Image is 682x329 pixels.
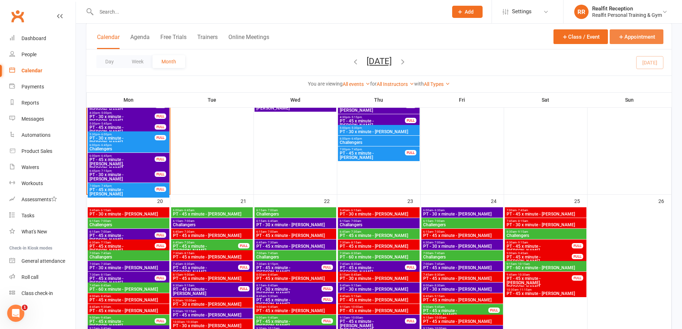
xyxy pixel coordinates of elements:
span: PT - 45 x minute - [PERSON_NAME] [256,233,335,238]
a: Product Sales [9,143,76,159]
span: 8:30am [173,284,238,287]
span: 6:15am [256,209,335,212]
span: PT - 45 x minute - [PERSON_NAME] [423,233,502,238]
span: PT - 45 x minute - [PERSON_NAME] [89,188,155,196]
span: Challengers [89,223,168,227]
div: Realfit Reception [592,5,662,12]
div: FULL [155,232,166,238]
span: PT - 30 x minute - [PERSON_NAME] [339,130,418,134]
span: 6:15am [256,219,335,223]
span: PT - 30 x minute - [PERSON_NAME] [256,102,322,110]
span: - 7:30am [350,230,361,233]
span: - 5:15pm [350,116,362,119]
span: - 8:15am [100,273,111,276]
span: PT - 45 x minute - [PERSON_NAME] [89,104,155,112]
div: Realfit Personal Training & Gym [592,12,662,18]
span: PT - 45 x minute - [PERSON_NAME] [89,233,155,242]
span: 4:30pm [339,116,405,119]
span: 4:30pm [89,111,155,115]
span: 9:00am [423,305,489,309]
div: 26 [658,195,671,207]
button: Free Trials [160,34,187,49]
span: - 10:15am [517,262,530,266]
span: PT - 45 x minute - [PERSON_NAME] [173,233,251,238]
span: PT - 45 x minute - [PERSON_NAME] [256,309,335,313]
span: - 7:00am [183,219,194,223]
a: People [9,47,76,63]
span: 6:00pm [89,154,155,158]
span: - 10:00am [183,299,196,302]
span: Challangers [256,255,335,259]
span: 6:00am [173,209,251,212]
span: Challengers [506,233,585,238]
div: Workouts [21,180,43,186]
span: - 7:00am [433,219,445,223]
div: FULL [155,275,166,281]
span: PT - 45 x minute - [PERSON_NAME] [339,151,405,160]
div: FULL [405,150,416,155]
div: Tasks [21,213,34,218]
div: General attendance [21,258,65,264]
div: 24 [491,195,504,207]
div: FULL [238,243,250,248]
span: PT - 45 x minute - [PERSON_NAME] [173,244,238,253]
span: 6:45am [256,241,335,244]
div: FULL [321,265,333,270]
span: - 8:30am [350,262,361,266]
span: - 6:30am [433,209,445,212]
span: Challangers [89,255,168,259]
input: Search... [94,7,443,17]
span: 6:30am [423,241,502,244]
div: Messages [21,116,44,122]
div: 23 [407,195,420,207]
a: Tasks [9,208,76,224]
span: 9:45am [506,273,572,276]
span: PT - 30 x minute - [PERSON_NAME] [256,287,322,296]
span: 8:30am [506,241,572,244]
span: 8:00am [256,273,335,276]
span: Add [465,9,474,15]
a: Reports [9,95,76,111]
button: Month [153,55,185,68]
span: - 8:45am [266,273,278,276]
button: Add [452,6,483,18]
div: FULL [155,187,166,192]
span: - 6:15am [100,209,111,212]
span: PT - 45 x minute - [PERSON_NAME] [506,255,572,263]
span: 6:15am [89,230,155,233]
a: Class kiosk mode [9,285,76,301]
span: PT - 45 x minute - [PERSON_NAME] [339,233,418,238]
span: - 9:15am [183,284,194,287]
span: PT - 45 x minute - [PERSON_NAME] [256,244,335,248]
span: - 8:30am [350,252,361,255]
span: - 8:30am [433,284,445,287]
a: All Types [424,81,450,87]
span: 7:45am [89,284,168,287]
span: - 8:15pm [266,262,278,266]
div: FULL [405,118,416,123]
span: - 5:30pm [350,126,362,130]
span: PT - 30 x minute - [PERSON_NAME] [423,212,502,216]
span: PT - 60 x minute - [PERSON_NAME] [506,266,585,270]
span: - 8:45am [350,273,361,276]
span: 6:45pm [89,169,155,173]
span: - 7:00am [433,230,445,233]
span: 7:45am [423,273,502,276]
a: Calendar [9,63,76,79]
a: Dashboard [9,30,76,47]
button: [DATE] [367,56,392,66]
span: 7:00am [89,262,168,266]
span: - 7:45am [433,262,445,266]
span: PT - 45 x minute - [PERSON_NAME] [256,298,322,306]
span: PT - 45 x minute - [PERSON_NAME] [173,287,238,296]
span: - 5:45pm [100,122,112,125]
span: 6:45am [173,241,238,244]
span: 6:00pm [89,144,168,147]
th: Sat [504,92,587,107]
span: PT - 30 x minute - [PERSON_NAME] [423,287,502,291]
a: Clubworx [9,7,26,25]
span: PT - 45 x minute - [PERSON_NAME] [506,291,585,296]
span: PT - 45 x minute - [PERSON_NAME], [PERSON_NAME] [89,158,155,170]
span: 5:00pm [89,122,155,125]
div: FULL [572,243,583,248]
